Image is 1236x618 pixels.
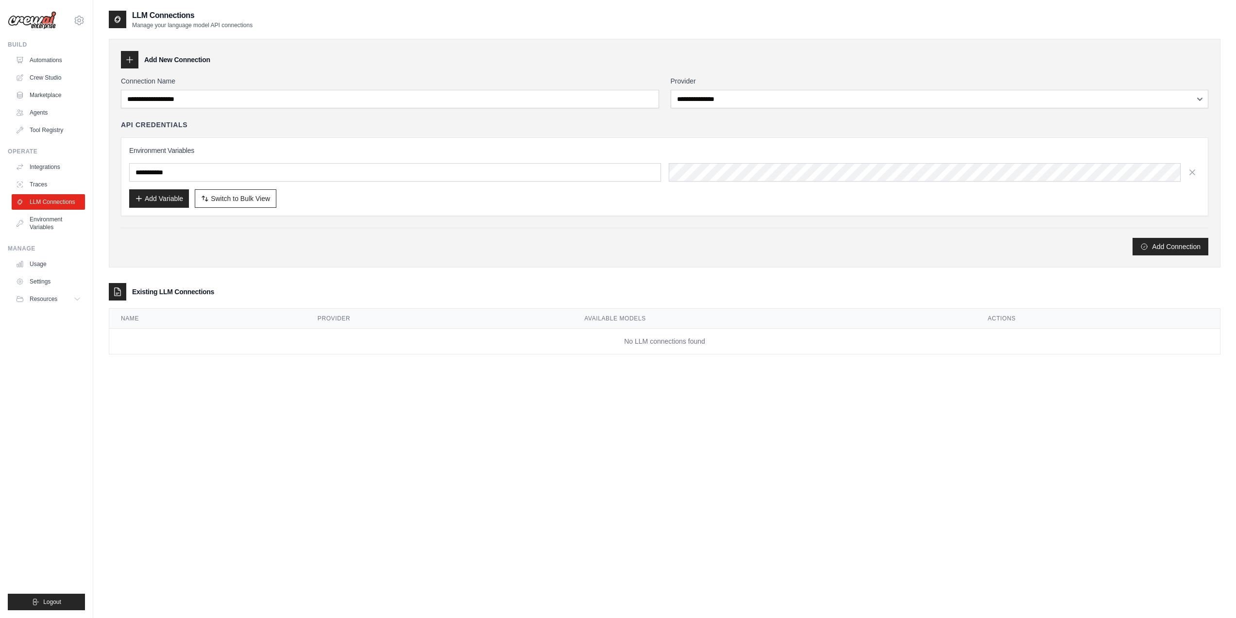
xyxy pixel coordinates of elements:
[129,146,1200,155] h3: Environment Variables
[1133,238,1208,255] button: Add Connection
[12,194,85,210] a: LLM Connections
[109,329,1220,354] td: No LLM connections found
[12,159,85,175] a: Integrations
[121,120,187,130] h4: API Credentials
[12,70,85,85] a: Crew Studio
[195,189,276,208] button: Switch to Bulk View
[12,212,85,235] a: Environment Variables
[8,11,56,30] img: Logo
[306,309,573,329] th: Provider
[12,177,85,192] a: Traces
[12,122,85,138] a: Tool Registry
[43,598,61,606] span: Logout
[121,76,659,86] label: Connection Name
[12,274,85,289] a: Settings
[132,287,214,297] h3: Existing LLM Connections
[144,55,210,65] h3: Add New Connection
[671,76,1209,86] label: Provider
[12,291,85,307] button: Resources
[573,309,976,329] th: Available Models
[8,41,85,49] div: Build
[12,87,85,103] a: Marketplace
[109,309,306,329] th: Name
[129,189,189,208] button: Add Variable
[12,52,85,68] a: Automations
[132,10,253,21] h2: LLM Connections
[976,309,1220,329] th: Actions
[8,245,85,252] div: Manage
[30,295,57,303] span: Resources
[12,256,85,272] a: Usage
[12,105,85,120] a: Agents
[8,594,85,610] button: Logout
[132,21,253,29] p: Manage your language model API connections
[8,148,85,155] div: Operate
[211,194,270,203] span: Switch to Bulk View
